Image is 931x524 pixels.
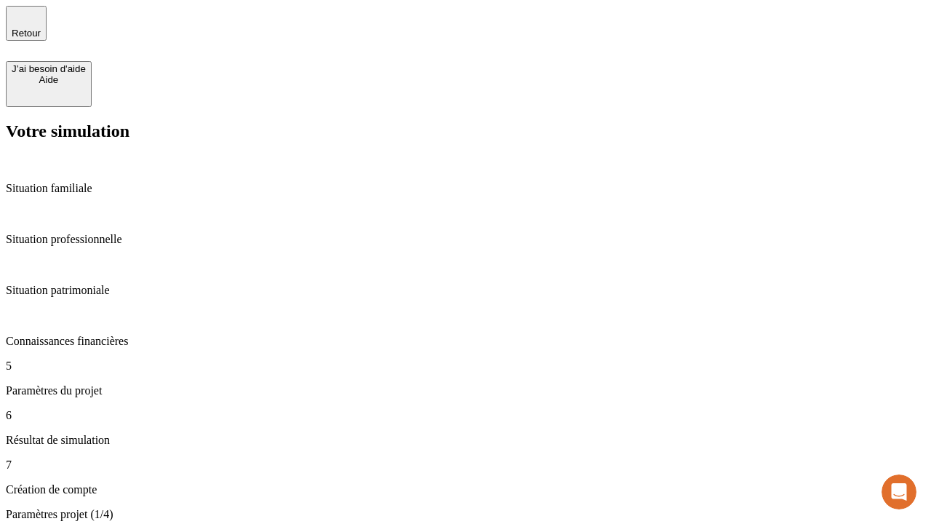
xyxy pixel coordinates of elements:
p: Paramètres du projet [6,384,925,397]
span: Retour [12,28,41,39]
div: J’ai besoin d'aide [12,63,86,74]
p: 6 [6,409,925,422]
p: 5 [6,360,925,373]
button: J’ai besoin d'aideAide [6,61,92,107]
div: Vous avez besoin d’aide ? [15,12,358,24]
div: L’équipe répond généralement dans un délai de quelques minutes. [15,24,358,39]
h2: Votre simulation [6,122,925,141]
button: Retour [6,6,47,41]
iframe: Intercom live chat [882,475,916,509]
p: Résultat de simulation [6,434,925,447]
p: Situation patrimoniale [6,284,925,297]
p: Situation familiale [6,182,925,195]
p: 7 [6,458,925,472]
div: Aide [12,74,86,85]
p: Connaissances financières [6,335,925,348]
p: Paramètres projet (1/4) [6,508,925,521]
p: Création de compte [6,483,925,496]
div: Ouvrir le Messenger Intercom [6,6,401,46]
p: Situation professionnelle [6,233,925,246]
